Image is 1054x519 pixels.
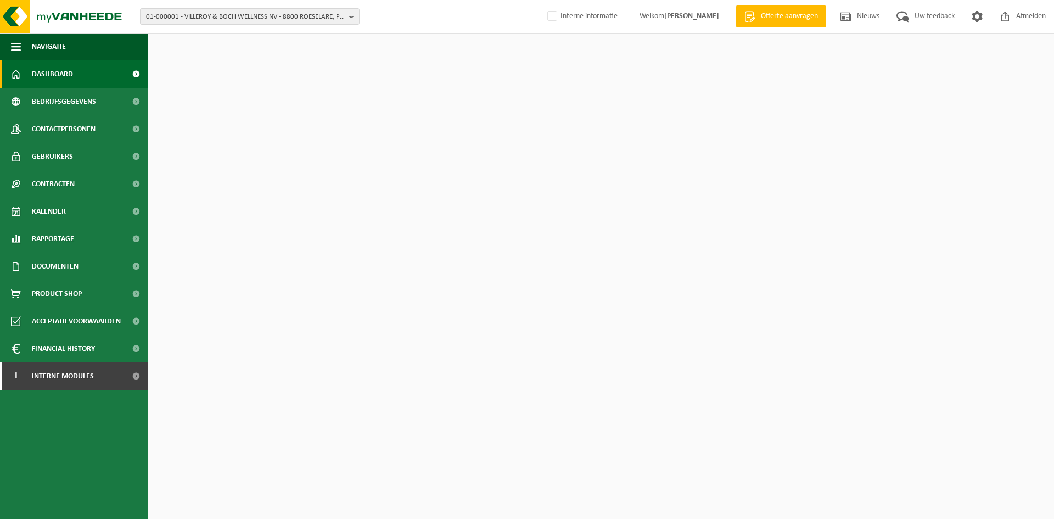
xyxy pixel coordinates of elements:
[32,198,66,225] span: Kalender
[140,8,360,25] button: 01-000001 - VILLEROY & BOCH WELLNESS NV - 8800 ROESELARE, POPULIERSTRAAT 1
[11,362,21,390] span: I
[758,11,821,22] span: Offerte aanvragen
[736,5,826,27] a: Offerte aanvragen
[545,8,618,25] label: Interne informatie
[32,33,66,60] span: Navigatie
[32,143,73,170] span: Gebruikers
[32,170,75,198] span: Contracten
[32,335,95,362] span: Financial History
[32,308,121,335] span: Acceptatievoorwaarden
[32,60,73,88] span: Dashboard
[32,225,74,253] span: Rapportage
[32,280,82,308] span: Product Shop
[32,362,94,390] span: Interne modules
[146,9,345,25] span: 01-000001 - VILLEROY & BOCH WELLNESS NV - 8800 ROESELARE, POPULIERSTRAAT 1
[32,115,96,143] span: Contactpersonen
[664,12,719,20] strong: [PERSON_NAME]
[32,253,79,280] span: Documenten
[32,88,96,115] span: Bedrijfsgegevens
